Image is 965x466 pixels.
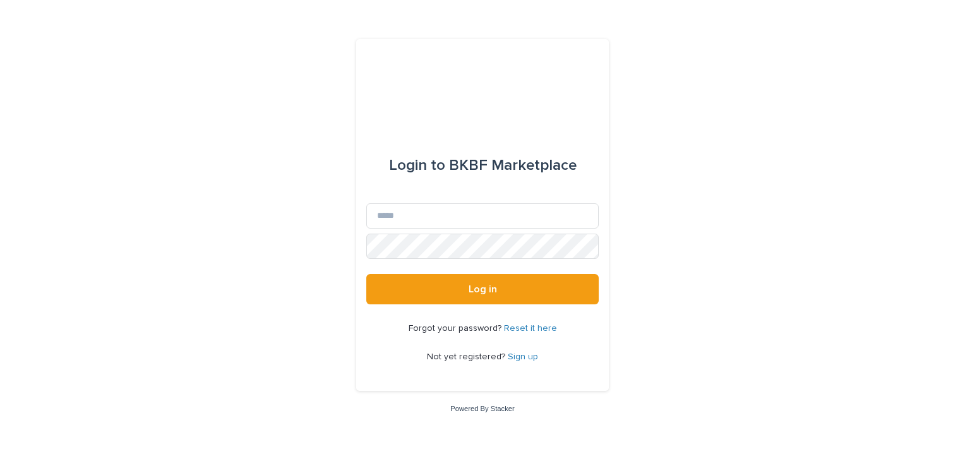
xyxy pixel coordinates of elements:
[504,324,557,333] a: Reset it here
[366,274,599,304] button: Log in
[409,324,504,333] span: Forgot your password?
[450,405,514,412] a: Powered By Stacker
[469,284,497,294] span: Log in
[389,148,577,183] div: BKBF Marketplace
[508,352,538,361] a: Sign up
[389,158,445,173] span: Login to
[427,352,508,361] span: Not yet registered?
[419,69,546,107] img: l65f3yHPToSKODuEVUav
